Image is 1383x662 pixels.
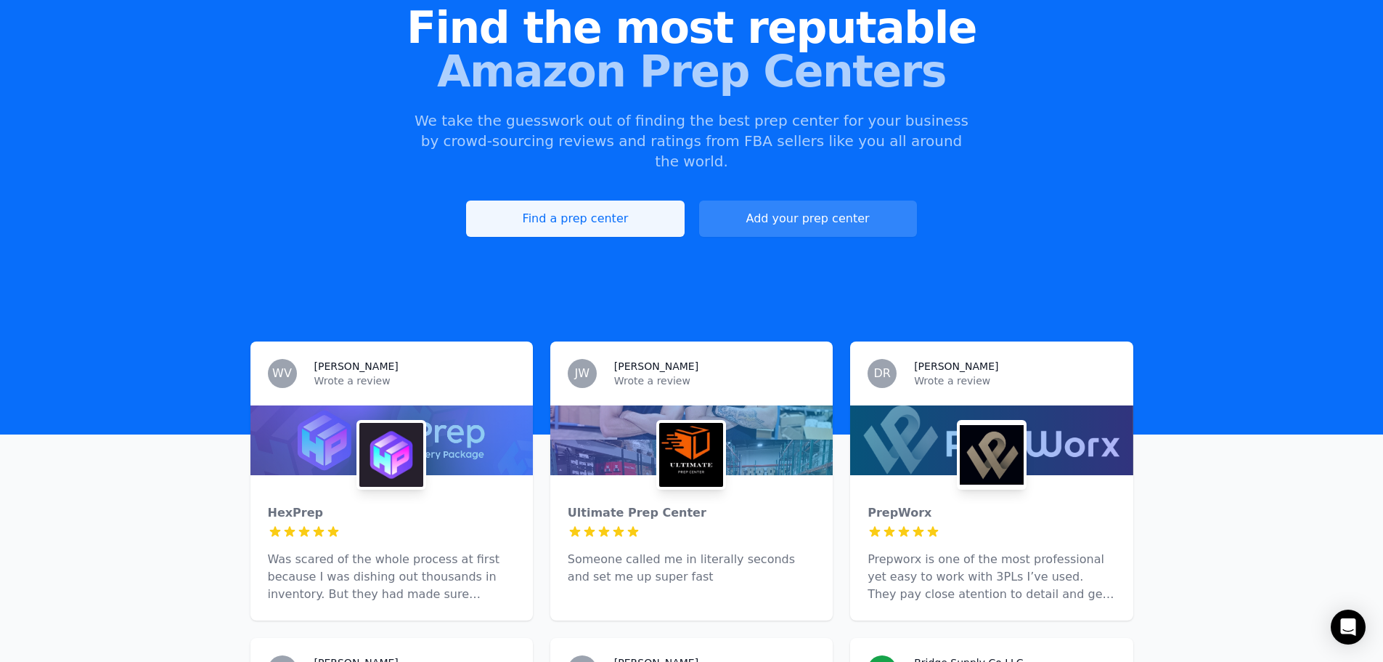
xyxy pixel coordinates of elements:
[568,504,815,522] div: Ultimate Prep Center
[268,551,515,603] p: Was scared of the whole process at first because I was dishing out thousands in inventory. But th...
[914,359,998,374] h3: [PERSON_NAME]
[23,6,1360,49] span: Find the most reputable
[466,201,684,237] a: Find a prep center
[359,423,423,487] img: HexPrep
[272,368,292,379] span: WV
[413,110,971,171] p: We take the guesswork out of finding the best prep center for your business by crowd-sourcing rev...
[873,368,890,379] span: DR
[575,368,590,379] span: JW
[914,374,1115,388] p: Wrote a review
[659,423,723,487] img: Ultimate Prep Center
[614,359,698,374] h3: [PERSON_NAME]
[868,551,1115,603] p: Prepworx is one of the most professional yet easy to work with 3PLs I’ve used. They pay close ate...
[550,342,833,621] a: JW[PERSON_NAME]Wrote a reviewUltimate Prep CenterUltimate Prep CenterSomeone called me in literal...
[314,359,399,374] h3: [PERSON_NAME]
[614,374,815,388] p: Wrote a review
[1331,610,1366,645] div: Open Intercom Messenger
[960,423,1024,487] img: PrepWorx
[250,342,533,621] a: WV[PERSON_NAME]Wrote a reviewHexPrepHexPrepWas scared of the whole process at first because I was...
[23,49,1360,93] span: Amazon Prep Centers
[268,504,515,522] div: HexPrep
[568,551,815,586] p: Someone called me in literally seconds and set me up super fast
[314,374,515,388] p: Wrote a review
[868,504,1115,522] div: PrepWorx
[699,201,917,237] a: Add your prep center
[850,342,1133,621] a: DR[PERSON_NAME]Wrote a reviewPrepWorxPrepWorxPrepworx is one of the most professional yet easy to...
